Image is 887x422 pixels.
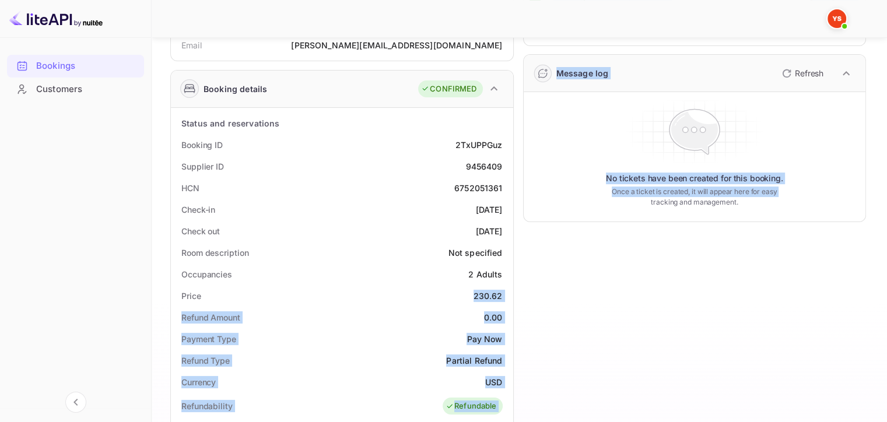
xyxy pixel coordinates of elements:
[181,354,230,367] div: Refund Type
[474,290,503,302] div: 230.62
[181,290,201,302] div: Price
[448,247,503,259] div: Not specified
[65,392,86,413] button: Collapse navigation
[484,311,503,323] div: 0.00
[204,83,267,95] div: Booking details
[446,354,502,367] div: Partial Refund
[446,400,497,412] div: Refundable
[7,55,144,76] a: Bookings
[181,268,232,280] div: Occupancies
[603,187,786,208] p: Once a ticket is created, it will appear here for easy tracking and management.
[476,203,503,216] div: [DATE]
[181,333,236,345] div: Payment Type
[476,225,503,237] div: [DATE]
[181,39,202,51] div: Email
[181,139,223,151] div: Booking ID
[485,376,502,388] div: USD
[467,333,502,345] div: Pay Now
[606,173,783,184] p: No tickets have been created for this booking.
[7,78,144,101] div: Customers
[465,160,502,173] div: 9456409
[181,203,215,216] div: Check-in
[181,311,240,323] div: Refund Amount
[421,83,476,95] div: CONFIRMED
[7,55,144,78] div: Bookings
[181,400,233,412] div: Refundability
[181,182,199,194] div: HCN
[181,117,279,129] div: Status and reservations
[9,9,103,28] img: LiteAPI logo
[181,225,220,237] div: Check out
[556,67,609,79] div: Message log
[36,83,138,96] div: Customers
[7,78,144,100] a: Customers
[181,160,224,173] div: Supplier ID
[468,268,502,280] div: 2 Adults
[795,67,823,79] p: Refresh
[291,39,502,51] div: [PERSON_NAME][EMAIL_ADDRESS][DOMAIN_NAME]
[828,9,846,28] img: Yandex Support
[455,139,502,151] div: 2TxUPPGuz
[181,376,216,388] div: Currency
[454,182,503,194] div: 6752051361
[181,247,248,259] div: Room description
[775,64,828,83] button: Refresh
[36,59,138,73] div: Bookings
